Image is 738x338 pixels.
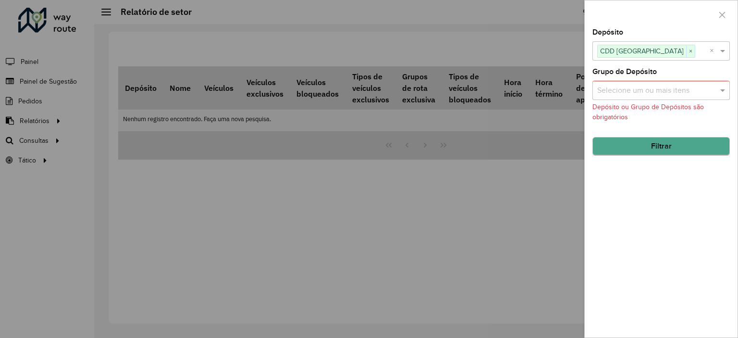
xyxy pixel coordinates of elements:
label: Depósito [592,26,623,38]
button: Filtrar [592,137,730,155]
span: Clear all [710,45,718,57]
formly-validation-message: Depósito ou Grupo de Depósitos são obrigatórios [592,103,704,121]
span: × [686,46,695,57]
span: CDD [GEOGRAPHIC_DATA] [598,45,686,57]
label: Grupo de Depósito [592,66,657,77]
